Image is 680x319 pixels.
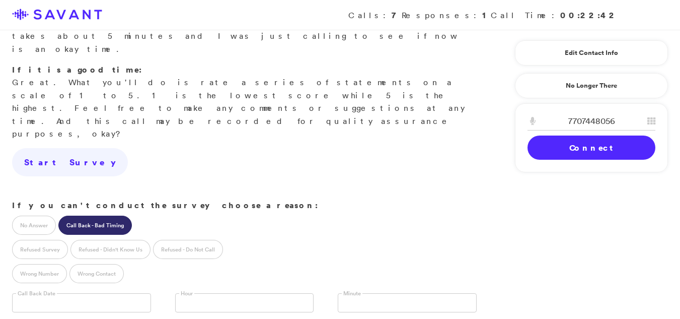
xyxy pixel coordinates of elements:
a: Start Survey [12,148,128,176]
label: Wrong Contact [69,264,124,283]
label: Call Back Date [16,290,57,297]
label: Hour [179,290,194,297]
label: No Answer [12,216,56,235]
strong: 00:22:42 [560,10,618,21]
label: Wrong Number [12,264,67,283]
strong: If you can't conduct the survey choose a reason: [12,200,318,211]
strong: If it is a good time: [12,64,142,75]
a: Connect [527,136,655,160]
label: Refused - Do Not Call [153,240,223,259]
label: Refused Survey [12,240,68,259]
strong: 7 [392,10,402,21]
label: Refused - Didn't Know Us [70,240,150,259]
p: Great. What you'll do is rate a series of statements on a scale of 1 to 5. 1 is the lowest score ... [12,63,477,141]
label: Call Back - Bad Timing [58,216,132,235]
a: Edit Contact Info [527,45,655,61]
label: Minute [342,290,362,297]
strong: 1 [482,10,491,21]
a: No Longer There [515,73,668,98]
